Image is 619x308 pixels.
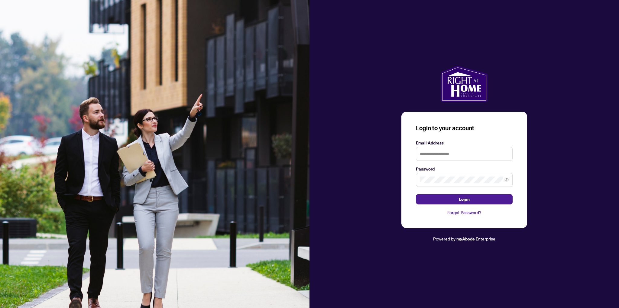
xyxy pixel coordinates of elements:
a: myAbode [456,236,475,242]
h3: Login to your account [416,124,513,132]
img: ma-logo [441,66,488,102]
span: Enterprise [476,236,495,241]
label: Email Address [416,140,513,146]
span: Powered by [433,236,455,241]
button: Login [416,194,513,204]
span: Login [459,194,470,204]
a: Forgot Password? [416,209,513,216]
span: eye-invisible [504,178,509,182]
label: Password [416,166,513,172]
